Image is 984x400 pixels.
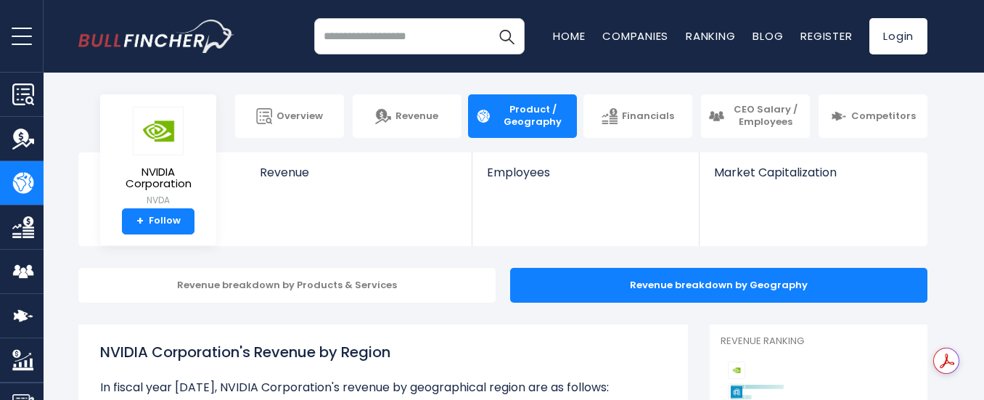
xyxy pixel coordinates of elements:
[869,18,927,54] a: Login
[122,208,194,234] a: +Follow
[472,152,698,204] a: Employees
[100,379,666,396] p: In fiscal year [DATE], NVIDIA Corporation's revenue by geographical region are as follows:
[353,94,462,138] a: Revenue
[111,106,205,208] a: NVIDIA Corporation NVDA
[700,152,926,204] a: Market Capitalization
[686,28,735,44] a: Ranking
[468,94,577,138] a: Product / Geography
[78,20,234,53] img: bullfincher logo
[728,362,745,379] img: NVIDIA Corporation competitors logo
[510,268,927,303] div: Revenue breakdown by Geography
[701,94,810,138] a: CEO Salary / Employees
[721,335,917,348] p: Revenue Ranking
[395,110,438,123] span: Revenue
[851,110,916,123] span: Competitors
[583,94,692,138] a: Financials
[276,110,323,123] span: Overview
[260,166,458,179] span: Revenue
[245,152,472,204] a: Revenue
[100,341,666,363] h1: NVIDIA Corporation's Revenue by Region
[112,166,205,190] span: NVIDIA Corporation
[800,28,852,44] a: Register
[136,215,144,228] strong: +
[496,104,570,128] span: Product / Geography
[553,28,585,44] a: Home
[488,18,525,54] button: Search
[753,28,783,44] a: Blog
[729,104,803,128] span: CEO Salary / Employees
[819,94,927,138] a: Competitors
[78,20,234,53] a: Go to homepage
[78,268,496,303] div: Revenue breakdown by Products & Services
[622,110,674,123] span: Financials
[487,166,684,179] span: Employees
[112,194,205,207] small: NVDA
[714,166,911,179] span: Market Capitalization
[602,28,668,44] a: Companies
[235,94,344,138] a: Overview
